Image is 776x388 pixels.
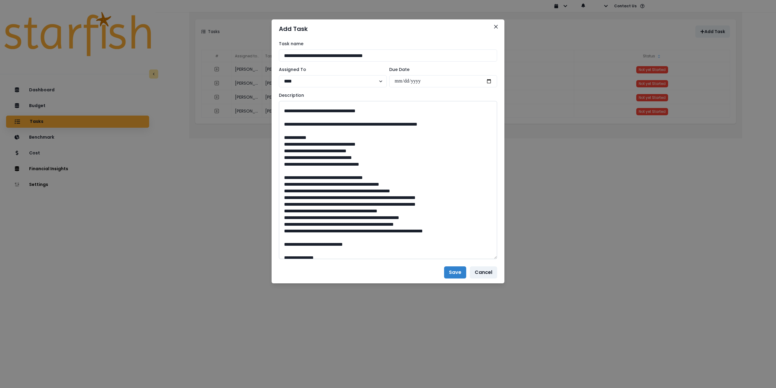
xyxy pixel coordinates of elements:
[470,266,497,278] button: Cancel
[279,41,493,47] label: Task name
[272,19,504,38] header: Add Task
[444,266,466,278] button: Save
[491,22,501,32] button: Close
[389,66,493,73] label: Due Date
[279,92,493,99] label: Description
[279,66,383,73] label: Assigned To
